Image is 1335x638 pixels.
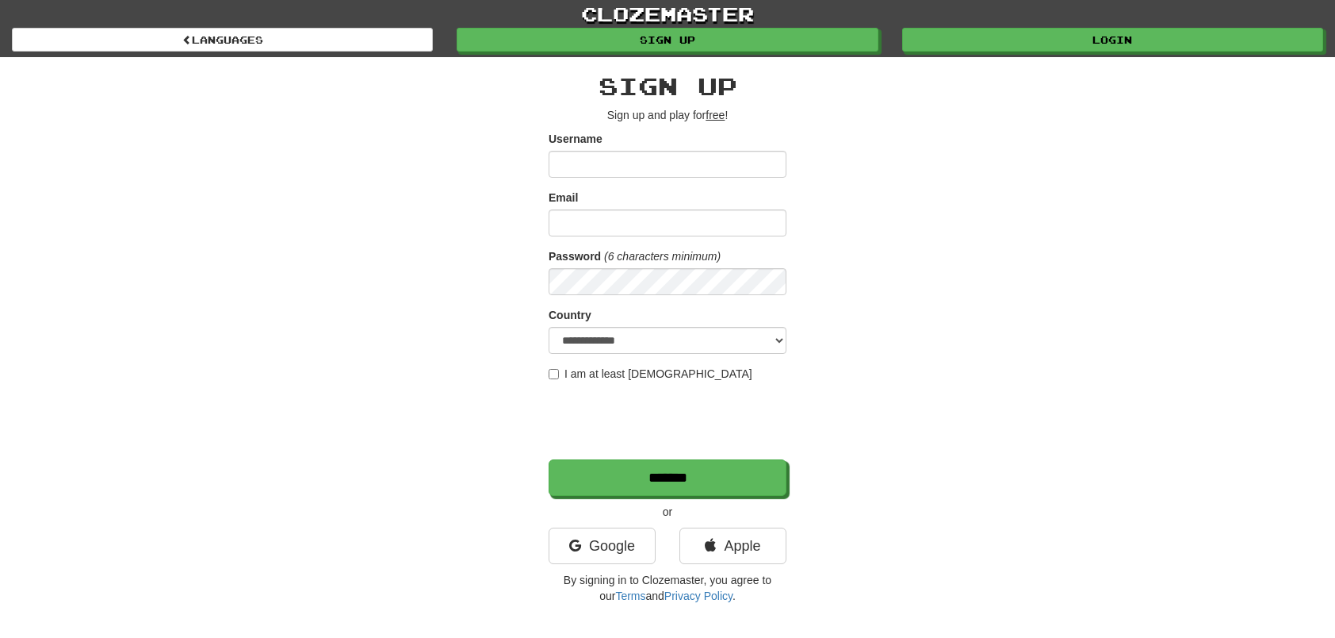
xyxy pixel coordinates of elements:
a: Google [549,528,656,564]
label: Password [549,248,601,264]
label: Country [549,307,591,323]
em: (6 characters minimum) [604,250,721,263]
label: Email [549,190,578,206]
label: I am at least [DEMOGRAPHIC_DATA] [549,366,752,382]
h2: Sign up [549,73,786,99]
input: I am at least [DEMOGRAPHIC_DATA] [549,369,559,379]
a: Sign up [457,28,878,52]
iframe: reCAPTCHA [549,390,790,452]
a: Login [902,28,1323,52]
label: Username [549,131,602,147]
p: Sign up and play for ! [549,107,786,123]
a: Terms [615,590,645,602]
a: Languages [12,28,433,52]
a: Privacy Policy [664,590,733,602]
a: Apple [679,528,786,564]
u: free [706,109,725,121]
p: By signing in to Clozemaster, you agree to our and . [549,572,786,604]
p: or [549,504,786,520]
